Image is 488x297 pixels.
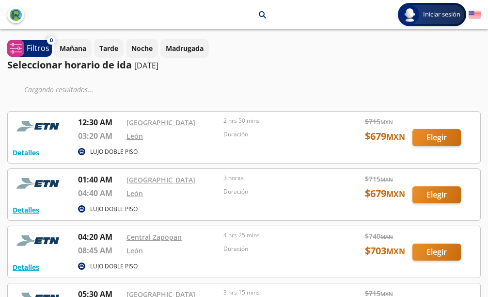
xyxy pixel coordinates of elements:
p: Filtros [27,42,49,54]
button: back [7,6,24,23]
button: Detalles [13,262,39,272]
p: Mañana [60,43,86,53]
button: Detalles [13,205,39,215]
p: Seleccionar horario de ida [7,58,132,72]
span: 0 [50,36,53,45]
button: Noche [126,39,158,58]
button: Detalles [13,148,39,158]
p: [DATE] [134,60,158,71]
p: Tarde [99,43,118,53]
p: LUJO DOBLE PISO [90,262,138,271]
p: Madrugada [166,43,204,53]
button: 0Filtros [7,40,52,57]
a: [GEOGRAPHIC_DATA] [126,175,195,184]
a: León [126,246,143,255]
p: LUJO DOBLE PISO [90,205,138,214]
button: English [469,9,481,21]
button: Tarde [94,39,124,58]
a: León [126,189,143,198]
a: Central Zapopan [126,232,182,242]
p: Noche [131,43,153,53]
p: LUJO DOBLE PISO [90,148,138,156]
a: León [126,132,143,141]
p: [GEOGRAPHIC_DATA] [154,10,223,20]
em: Cargando resultados ... [24,85,94,94]
button: Mañana [54,39,92,58]
p: León [235,10,252,20]
button: Madrugada [160,39,209,58]
a: [GEOGRAPHIC_DATA] [126,118,195,127]
span: Iniciar sesión [419,10,464,19]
